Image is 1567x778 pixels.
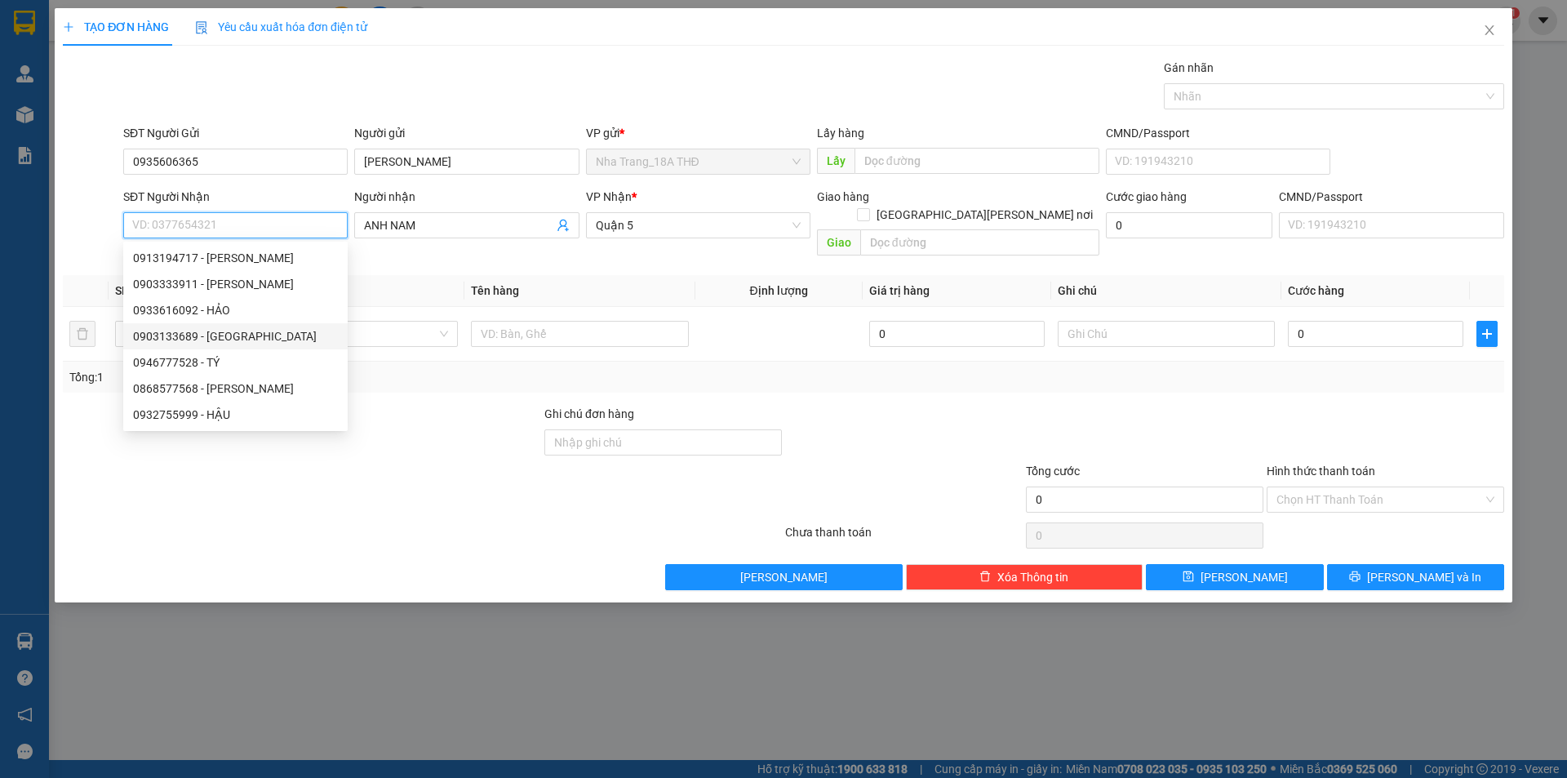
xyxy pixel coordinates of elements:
span: plus [1477,327,1497,340]
div: CMND/Passport [1279,188,1503,206]
div: Tổng: 1 [69,368,605,386]
span: [GEOGRAPHIC_DATA][PERSON_NAME] nơi [870,206,1099,224]
input: VD: Bàn, Ghế [471,321,688,347]
span: save [1183,571,1194,584]
div: 0946777528 - TÝ [123,349,348,376]
span: plus [63,21,74,33]
span: SL [115,284,128,297]
input: Dọc đường [855,148,1099,174]
div: VP gửi [586,124,810,142]
span: delete [979,571,991,584]
span: Định lượng [750,284,808,297]
b: [DOMAIN_NAME] [137,62,224,75]
div: 0932755999 - HẬU [123,402,348,428]
div: SĐT Người Nhận [123,188,348,206]
span: Giá trị hàng [869,284,930,297]
button: Close [1467,8,1512,54]
span: Lấy [817,148,855,174]
button: [PERSON_NAME] [665,564,903,590]
div: 0913194717 - [PERSON_NAME] [133,249,338,267]
div: 0868577568 - [PERSON_NAME] [133,380,338,398]
img: logo.jpg [177,20,216,60]
button: printer[PERSON_NAME] và In [1327,564,1504,590]
span: [PERSON_NAME] [1201,568,1288,586]
button: plus [1476,321,1498,347]
div: 0903133689 - [GEOGRAPHIC_DATA] [133,327,338,345]
span: Giao [817,229,860,256]
img: icon [195,21,208,34]
li: (c) 2017 [137,78,224,98]
th: Ghi chú [1051,275,1281,307]
label: Cước giao hàng [1106,190,1187,203]
div: 0903333911 - [PERSON_NAME] [133,275,338,293]
div: 0946777528 - TÝ [133,353,338,371]
span: TẠO ĐƠN HÀNG [63,20,169,33]
b: Gửi khách hàng [100,24,162,100]
div: Người gửi [354,124,579,142]
span: [PERSON_NAME] và In [1367,568,1481,586]
div: 0932755999 - HẬU [133,406,338,424]
div: 0903133689 - HÀ [123,323,348,349]
span: Nha Trang_18A THĐ [596,149,801,174]
button: deleteXóa Thông tin [906,564,1143,590]
div: 0868577568 - NHÀN [123,376,348,402]
button: delete [69,321,95,347]
span: Tổng cước [1026,465,1080,478]
div: 0933616092 - HẢO [133,301,338,319]
div: SĐT Người Gửi [123,124,348,142]
div: 0933616092 - HẢO [123,297,348,323]
span: [PERSON_NAME] [740,568,828,586]
span: Giao hàng [817,190,869,203]
span: Yêu cầu xuất hóa đơn điện tử [195,20,367,33]
span: Tên hàng [471,284,519,297]
input: 0 [869,321,1045,347]
input: Dọc đường [860,229,1099,256]
div: 0903333911 - BÌNH [123,271,348,297]
span: Lấy hàng [817,127,864,140]
input: Cước giao hàng [1106,212,1272,238]
span: Cước hàng [1288,284,1344,297]
div: Người nhận [354,188,579,206]
div: CMND/Passport [1106,124,1330,142]
label: Ghi chú đơn hàng [544,407,634,420]
input: Ghi Chú [1058,321,1275,347]
span: user-add [557,219,570,232]
label: Hình thức thanh toán [1267,465,1375,478]
label: Gán nhãn [1164,61,1214,74]
span: VP Nhận [586,190,632,203]
span: Quận 5 [596,213,801,238]
button: save[PERSON_NAME] [1146,564,1323,590]
span: close [1483,24,1496,37]
div: Chưa thanh toán [783,523,1024,552]
span: Xóa Thông tin [997,568,1068,586]
input: Ghi chú đơn hàng [544,429,782,456]
span: printer [1349,571,1361,584]
span: Bất kỳ [251,322,448,346]
div: 0913194717 - ANH NAM [123,245,348,271]
b: Phương Nam Express [20,105,90,211]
